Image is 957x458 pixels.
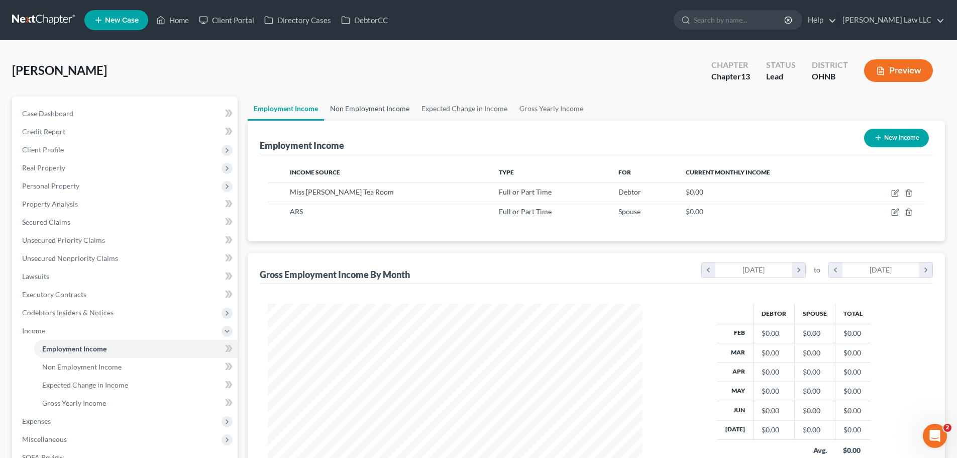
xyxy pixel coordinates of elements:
[814,265,820,275] span: to
[22,218,70,226] span: Secured Claims
[22,435,67,443] span: Miscellaneous
[835,420,871,439] td: $0.00
[260,139,344,151] div: Employment Income
[499,168,514,176] span: Type
[34,358,238,376] a: Non Employment Income
[194,11,259,29] a: Client Portal
[336,11,393,29] a: DebtorCC
[741,71,750,81] span: 13
[803,11,836,29] a: Help
[22,308,114,317] span: Codebtors Insiders & Notices
[22,145,64,154] span: Client Profile
[14,267,238,286] a: Lawsuits
[42,362,122,371] span: Non Employment Income
[14,123,238,141] a: Credit Report
[22,272,49,281] span: Lawsuits
[803,328,827,338] div: $0.00
[290,188,394,196] span: Miss [PERSON_NAME] Tea Room
[42,344,107,353] span: Employment Income
[792,262,805,278] i: chevron_right
[686,207,703,216] span: $0.00
[22,127,65,136] span: Credit Report
[151,11,194,29] a: Home
[14,249,238,267] a: Unsecured Nonpriority Claims
[717,343,754,362] th: Mar
[715,262,792,278] div: [DATE]
[717,324,754,343] th: Feb
[22,181,79,190] span: Personal Property
[943,424,951,432] span: 2
[864,129,929,147] button: New Income
[794,304,835,324] th: Spouse
[837,11,944,29] a: [PERSON_NAME] Law LLC
[835,343,871,362] td: $0.00
[717,362,754,382] th: Apr
[499,207,552,216] span: Full or Part Time
[753,304,794,324] th: Debtor
[762,348,786,358] div: $0.00
[14,195,238,213] a: Property Analysis
[34,340,238,358] a: Employment Income
[711,71,750,82] div: Chapter
[22,290,86,299] span: Executory Contracts
[711,59,750,71] div: Chapter
[22,326,45,335] span: Income
[42,399,106,407] span: Gross Yearly Income
[290,207,303,216] span: ARS
[34,394,238,412] a: Gross Yearly Income
[803,425,827,435] div: $0.00
[618,188,641,196] span: Debtor
[762,406,786,416] div: $0.00
[14,286,238,304] a: Executory Contracts
[766,71,796,82] div: Lead
[12,63,107,77] span: [PERSON_NAME]
[513,97,589,121] a: Gross Yearly Income
[762,328,786,338] div: $0.00
[803,367,827,377] div: $0.00
[812,71,848,82] div: OHNB
[14,213,238,231] a: Secured Claims
[415,97,513,121] a: Expected Change in Income
[766,59,796,71] div: Status
[803,386,827,396] div: $0.00
[499,188,552,196] span: Full or Part Time
[762,425,786,435] div: $0.00
[829,262,842,278] i: chevron_left
[803,406,827,416] div: $0.00
[22,236,105,244] span: Unsecured Priority Claims
[22,163,65,172] span: Real Property
[803,348,827,358] div: $0.00
[22,109,73,118] span: Case Dashboard
[923,424,947,448] iframe: Intercom live chat
[835,382,871,401] td: $0.00
[812,59,848,71] div: District
[762,386,786,396] div: $0.00
[22,254,118,262] span: Unsecured Nonpriority Claims
[919,262,932,278] i: chevron_right
[835,401,871,420] td: $0.00
[105,17,139,24] span: New Case
[22,417,51,425] span: Expenses
[22,200,78,208] span: Property Analysis
[842,262,919,278] div: [DATE]
[248,97,324,121] a: Employment Income
[802,445,827,455] div: Avg.
[260,268,410,281] div: Gross Employment Income By Month
[835,324,871,343] td: $0.00
[324,97,415,121] a: Non Employment Income
[686,168,770,176] span: Current Monthly Income
[835,362,871,382] td: $0.00
[717,420,754,439] th: [DATE]
[34,376,238,394] a: Expected Change in Income
[259,11,336,29] a: Directory Cases
[694,11,786,29] input: Search by name...
[702,262,715,278] i: chevron_left
[618,168,631,176] span: For
[290,168,340,176] span: Income Source
[864,59,933,82] button: Preview
[717,401,754,420] th: Jun
[14,105,238,123] a: Case Dashboard
[42,381,128,389] span: Expected Change in Income
[717,382,754,401] th: May
[835,304,871,324] th: Total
